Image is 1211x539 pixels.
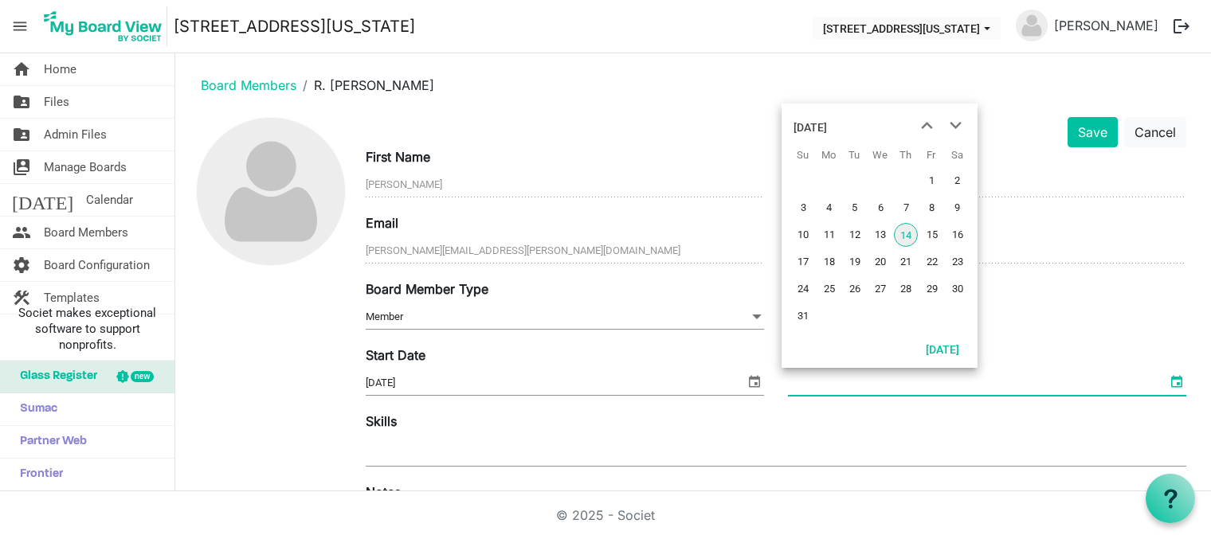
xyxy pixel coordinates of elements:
[366,346,425,365] label: Start Date
[843,277,867,301] span: Tuesday, August 26, 2025
[1068,117,1118,147] button: Save
[912,111,941,140] button: previous month
[366,412,397,431] label: Skills
[941,111,970,140] button: next month
[868,196,892,220] span: Wednesday, August 6, 2025
[843,223,867,247] span: Tuesday, August 12, 2025
[12,217,31,248] span: people
[868,250,892,274] span: Wednesday, August 20, 2025
[892,221,918,248] td: Thursday, August 14, 2025
[131,371,154,382] div: new
[791,250,815,274] span: Sunday, August 17, 2025
[894,277,918,301] span: Thursday, August 28, 2025
[817,277,841,301] span: Monday, August 25, 2025
[12,151,31,183] span: switch_account
[946,223,970,247] span: Saturday, August 16, 2025
[201,77,296,93] a: Board Members
[86,184,133,216] span: Calendar
[366,279,488,299] label: Board Member Type
[791,304,815,328] span: Sunday, August 31, 2025
[1165,10,1198,43] button: logout
[946,250,970,274] span: Saturday, August 23, 2025
[366,482,401,502] label: Notes
[366,213,398,232] label: Email
[366,147,430,166] label: First Name
[12,249,31,281] span: settings
[1048,10,1165,41] a: [PERSON_NAME]
[920,196,944,220] span: Friday, August 8, 2025
[791,277,815,301] span: Sunday, August 24, 2025
[841,143,867,167] th: Tu
[44,217,128,248] span: Board Members
[867,143,892,167] th: We
[5,11,35,41] span: menu
[920,169,944,193] span: Friday, August 1, 2025
[791,196,815,220] span: Sunday, August 3, 2025
[894,196,918,220] span: Thursday, August 7, 2025
[816,143,841,167] th: Mo
[920,223,944,247] span: Friday, August 15, 2025
[790,143,815,167] th: Su
[791,223,815,247] span: Sunday, August 10, 2025
[12,119,31,150] span: folder_shared
[813,17,1001,39] button: 216 E Washington Blvd dropdownbutton
[1124,117,1186,147] button: Cancel
[12,184,73,216] span: [DATE]
[44,119,107,150] span: Admin Files
[843,250,867,274] span: Tuesday, August 19, 2025
[919,143,944,167] th: Fr
[817,196,841,220] span: Monday, August 4, 2025
[12,426,87,458] span: Partner Web
[843,196,867,220] span: Tuesday, August 5, 2025
[915,338,970,360] button: Today
[894,223,918,247] span: Thursday, August 14, 2025
[44,282,100,314] span: Templates
[894,250,918,274] span: Thursday, August 21, 2025
[892,143,918,167] th: Th
[1167,371,1186,392] span: select
[174,10,415,42] a: [STREET_ADDRESS][US_STATE]
[12,86,31,118] span: folder_shared
[920,250,944,274] span: Friday, August 22, 2025
[296,76,434,95] li: R. [PERSON_NAME]
[44,249,150,281] span: Board Configuration
[817,223,841,247] span: Monday, August 11, 2025
[12,459,63,490] span: Frontier
[39,6,174,46] a: My Board View Logo
[868,223,892,247] span: Wednesday, August 13, 2025
[556,507,655,523] a: © 2025 - Societ
[946,196,970,220] span: Saturday, August 9, 2025
[39,6,167,46] img: My Board View Logo
[12,53,31,85] span: home
[817,250,841,274] span: Monday, August 18, 2025
[44,151,127,183] span: Manage Boards
[197,118,344,265] img: no-profile-picture.svg
[12,393,57,425] span: Sumac
[944,143,970,167] th: Sa
[868,277,892,301] span: Wednesday, August 27, 2025
[12,282,31,314] span: construction
[12,361,97,393] span: Glass Register
[946,277,970,301] span: Saturday, August 30, 2025
[1016,10,1048,41] img: no-profile-picture.svg
[44,53,76,85] span: Home
[745,371,764,392] span: select
[794,111,827,143] div: title
[946,169,970,193] span: Saturday, August 2, 2025
[920,277,944,301] span: Friday, August 29, 2025
[7,305,167,353] span: Societ makes exceptional software to support nonprofits.
[44,86,69,118] span: Files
